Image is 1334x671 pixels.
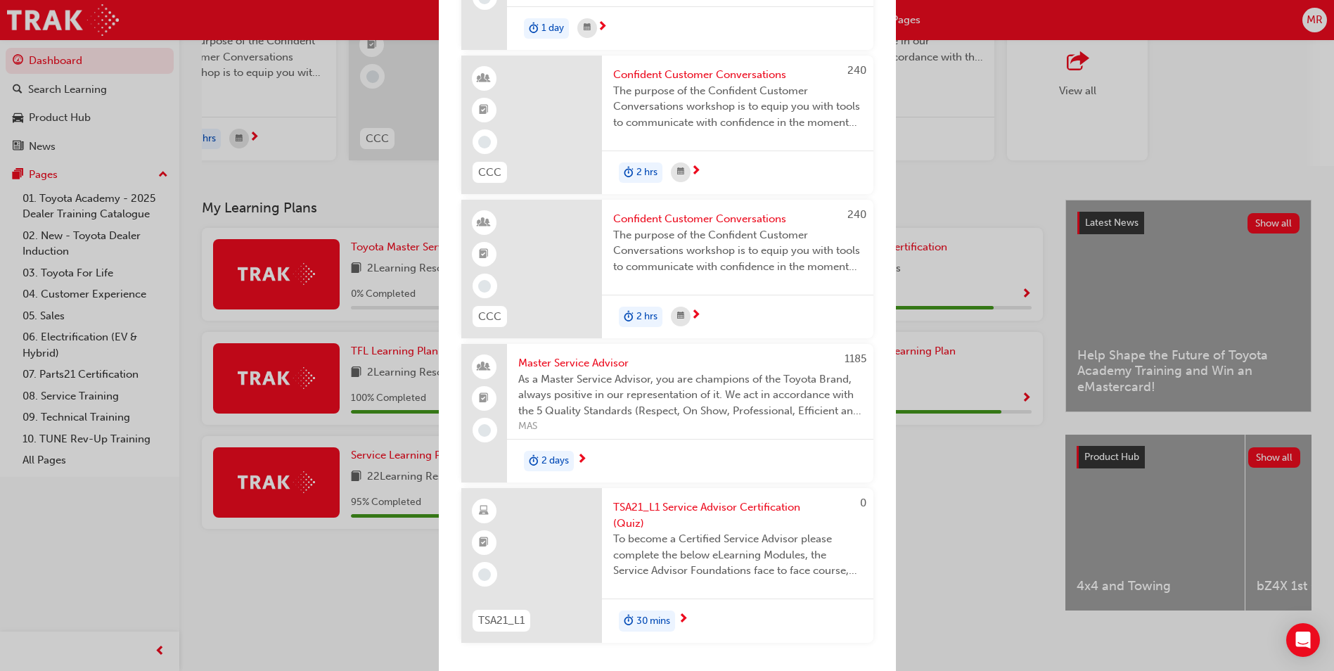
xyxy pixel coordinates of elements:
span: The purpose of the Confident Customer Conversations workshop is to equip you with tools to commun... [613,83,862,131]
span: learningResourceType_INSTRUCTOR_LED-icon [479,70,489,88]
span: learningResourceType_INSTRUCTOR_LED-icon [479,214,489,232]
span: duration-icon [529,452,539,471]
span: next-icon [678,613,688,626]
span: 2 hrs [636,309,658,325]
span: CCC [478,165,501,181]
span: Master Service Advisor [518,355,862,371]
span: 240 [847,208,866,221]
span: TSA21_L1 Service Advisor Certification (Quiz) [613,499,862,531]
span: calendar-icon [677,163,684,181]
span: The purpose of the Confident Customer Conversations workshop is to equip you with tools to commun... [613,227,862,275]
span: To become a Certified Service Advisor please complete the below eLearning Modules, the Service Ad... [613,531,862,579]
span: 30 mins [636,613,670,630]
span: 2 hrs [636,165,658,181]
span: next-icon [691,309,701,322]
span: next-icon [691,165,701,178]
span: duration-icon [624,164,634,182]
span: duration-icon [529,20,539,38]
a: 240CCCConfident Customer ConversationsThe purpose of the Confident Customer Conversations worksho... [461,200,873,338]
a: 0TSA21_L1TSA21_L1 Service Advisor Certification (Quiz)To become a Certified Service Advisor pleas... [461,488,873,643]
a: 240CCCConfident Customer ConversationsThe purpose of the Confident Customer Conversations worksho... [461,56,873,194]
span: learningRecordVerb_NONE-icon [478,280,491,293]
span: learningRecordVerb_NONE-icon [478,136,491,148]
span: people-icon [479,358,489,376]
span: CCC [478,309,501,325]
span: learningRecordVerb_NONE-icon [478,424,491,437]
span: booktick-icon [479,101,489,120]
span: booktick-icon [479,390,489,408]
span: 2 days [541,453,569,469]
span: Confident Customer Conversations [613,67,862,83]
span: 1185 [845,352,866,365]
span: booktick-icon [479,534,489,552]
span: booktick-icon [479,245,489,264]
span: MAS [518,418,862,435]
span: calendar-icon [584,19,591,37]
a: 1185Master Service AdvisorAs a Master Service Advisor, you are champions of the Toyota Brand, alw... [461,344,873,483]
span: 240 [847,64,866,77]
span: 1 day [541,20,564,37]
span: next-icon [597,21,608,34]
span: calendar-icon [677,307,684,325]
span: Confident Customer Conversations [613,211,862,227]
span: duration-icon [624,308,634,326]
div: Open Intercom Messenger [1286,623,1320,657]
span: As a Master Service Advisor, you are champions of the Toyota Brand, always positive in our repres... [518,371,862,419]
span: next-icon [577,454,587,466]
span: duration-icon [624,612,634,630]
span: TSA21_L1 [478,613,525,629]
span: learningRecordVerb_NONE-icon [478,568,491,581]
span: learningResourceType_ELEARNING-icon [479,502,489,520]
span: 0 [860,497,866,509]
